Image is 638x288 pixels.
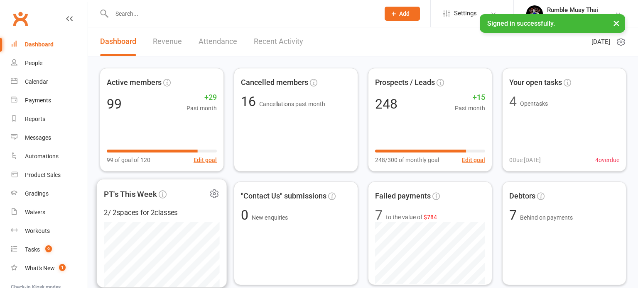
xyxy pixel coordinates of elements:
div: Automations [25,153,59,160]
a: Gradings [11,184,88,203]
a: Waivers [11,203,88,222]
span: Open tasks [520,100,548,107]
a: Product Sales [11,166,88,184]
div: Product Sales [25,172,61,178]
a: Payments [11,91,88,110]
span: $784 [424,214,437,220]
div: Tasks [25,246,40,253]
span: 248/300 of monthly goal [375,155,439,165]
div: Workouts [25,227,50,234]
span: 0 [241,207,252,223]
span: +29 [186,92,217,104]
span: 1 [59,264,66,271]
div: Rumble Muay Thai [547,14,598,21]
div: 99 [107,97,122,111]
div: Reports [25,116,45,122]
div: 248 [375,97,398,111]
span: Behind on payments [520,214,573,221]
a: Revenue [153,27,182,56]
span: Active members [107,77,162,89]
a: Calendar [11,73,88,91]
span: Cancelled members [241,77,308,89]
div: People [25,60,42,66]
span: Failed payments [375,190,431,202]
div: Rumble Muay Thai [547,6,598,14]
a: Tasks 9 [11,240,88,259]
span: Add [399,10,410,17]
span: Settings [454,4,477,23]
span: Past month [455,104,485,113]
div: Waivers [25,209,45,215]
span: PT's This Week [104,188,157,200]
img: thumb_image1688088946.png [526,5,543,22]
span: +15 [455,92,485,104]
span: "Contact Us" submissions [241,190,326,202]
input: Search... [109,8,374,19]
div: 7 [375,208,383,222]
a: Automations [11,147,88,166]
a: Attendance [199,27,237,56]
a: Messages [11,128,88,147]
div: 2 / 2 spaces for 2 classes [104,207,219,218]
a: Dashboard [100,27,136,56]
a: People [11,54,88,73]
div: What's New [25,265,55,271]
a: Clubworx [10,8,31,29]
span: 99 of goal of 120 [107,155,150,165]
span: 7 [509,207,520,223]
a: Dashboard [11,35,88,54]
div: 4 [509,95,517,108]
div: Calendar [25,78,48,85]
a: Reports [11,110,88,128]
span: Past month [186,104,217,113]
button: Edit goal [462,155,485,165]
button: × [609,14,624,32]
span: Signed in successfully. [487,19,555,27]
div: Payments [25,97,51,104]
div: Messages [25,134,51,141]
a: What's New1 [11,259,88,278]
span: 0 Due [DATE] [509,155,541,165]
a: Recent Activity [254,27,303,56]
div: Dashboard [25,41,54,48]
span: New enquiries [252,214,288,221]
span: [DATE] [591,37,610,47]
span: Cancellations past month [259,101,325,107]
div: Gradings [25,190,49,197]
a: Workouts [11,222,88,240]
span: to the value of [386,213,437,222]
span: Prospects / Leads [375,77,435,89]
span: 4 overdue [595,155,619,165]
span: 16 [241,94,259,109]
span: 9 [45,245,52,252]
button: Add [385,7,420,21]
span: Your open tasks [509,77,562,89]
button: Edit goal [194,155,217,165]
span: Debtors [509,190,535,202]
